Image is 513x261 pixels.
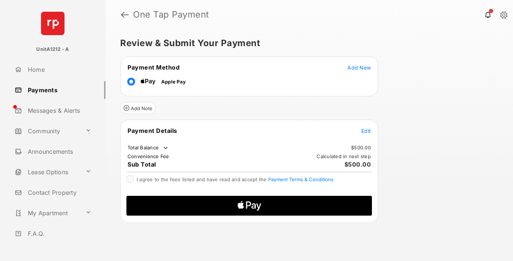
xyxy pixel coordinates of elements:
[12,102,106,119] a: Messages & Alerts
[12,163,82,181] a: Lease Options
[12,184,106,201] a: Contact Property
[12,81,106,99] a: Payments
[12,204,82,222] a: My Apartment
[36,46,69,53] p: UnitA1212 - A
[12,61,106,78] a: Home
[41,12,64,35] img: svg+xml;base64,PHN2ZyB4bWxucz0iaHR0cDovL3d3dy53My5vcmcvMjAwMC9zdmciIHdpZHRoPSI2NCIgaGVpZ2h0PSI2NC...
[12,122,82,140] a: Community
[273,169,346,178] span: Validating settings
[133,10,209,19] strong: One Tap Payment
[12,143,106,160] a: Announcements
[12,225,106,242] a: F.A.Q.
